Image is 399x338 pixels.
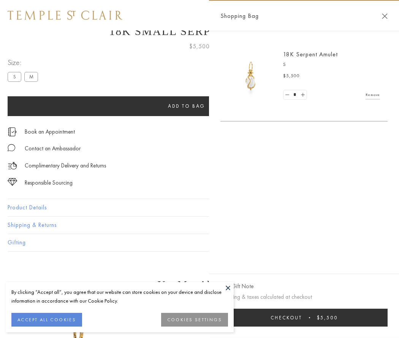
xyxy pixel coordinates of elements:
img: Temple St. Clair [8,11,122,20]
p: Shipping & taxes calculated at checkout [220,292,388,302]
a: Set quantity to 0 [283,90,291,100]
label: M [24,72,38,81]
span: $5,500 [317,314,338,321]
button: Product Details [8,199,391,216]
button: Add to bag [8,96,366,116]
img: MessageIcon-01_2.svg [8,144,15,151]
span: Size: [8,56,41,69]
button: COOKIES SETTINGS [161,313,228,327]
a: Set quantity to 2 [299,90,306,100]
img: P51836-E11SERPPV [228,53,274,99]
label: S [8,72,21,81]
span: Checkout [271,314,302,321]
p: S [283,61,380,69]
div: Responsible Sourcing [25,178,73,188]
span: $5,500 [189,41,210,51]
div: Contact an Ambassador [25,144,81,153]
button: Close Shopping Bag [382,13,388,19]
button: ACCEPT ALL COOKIES [11,313,82,327]
div: By clicking “Accept all”, you agree that our website can store cookies on your device and disclos... [11,288,228,305]
span: Shopping Bag [220,11,259,21]
h1: 18K Small Serpent Amulet [8,25,391,38]
button: Add Gift Note [220,282,253,291]
p: Complimentary Delivery and Returns [25,161,106,171]
h3: You May Also Like [19,279,380,291]
img: icon_delivery.svg [8,161,17,171]
button: Checkout $5,500 [220,309,388,327]
a: 18K Serpent Amulet [283,50,338,58]
span: Add to bag [168,103,205,109]
button: Gifting [8,234,391,251]
span: $5,500 [283,72,300,80]
img: icon_sourcing.svg [8,178,17,186]
a: Remove [366,91,380,99]
img: icon_appointment.svg [8,128,17,136]
button: Shipping & Returns [8,217,391,234]
a: Book an Appointment [25,128,75,136]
